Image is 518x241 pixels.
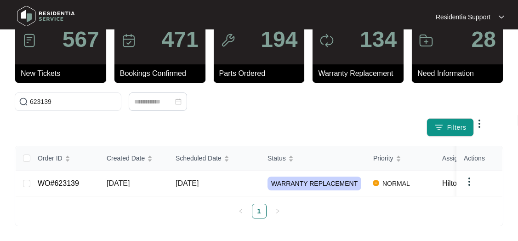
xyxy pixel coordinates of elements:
[22,33,37,48] img: icon
[366,146,435,171] th: Priority
[252,204,266,218] a: 1
[221,33,235,48] img: icon
[419,33,433,48] img: icon
[233,204,248,218] button: left
[120,68,205,79] p: Bookings Confirmed
[162,29,199,51] p: 471
[99,146,168,171] th: Created Date
[427,118,474,137] button: filter iconFilters
[176,179,199,187] span: [DATE]
[373,153,393,163] span: Priority
[499,15,504,19] img: dropdown arrow
[38,179,79,187] a: WO#623139
[319,33,334,48] img: icon
[30,146,99,171] th: Order ID
[107,179,130,187] span: [DATE]
[456,146,502,171] th: Actions
[168,146,260,171] th: Scheduled Date
[474,118,485,129] img: dropdown arrow
[318,68,404,79] p: Warranty Replacement
[260,146,366,171] th: Status
[176,153,222,163] span: Scheduled Date
[436,12,490,22] p: Residentia Support
[447,123,467,132] span: Filters
[252,204,267,218] li: 1
[14,2,78,30] img: residentia service logo
[270,204,285,218] li: Next Page
[268,177,361,190] span: WARRANTY REPLACEMENT
[21,68,106,79] p: New Tickets
[270,204,285,218] button: right
[379,178,414,189] span: NORMAL
[464,176,475,187] img: dropdown arrow
[63,29,99,51] p: 567
[268,153,286,163] span: Status
[233,204,248,218] li: Previous Page
[19,97,28,106] img: search-icon
[107,153,145,163] span: Created Date
[417,68,503,79] p: Need Information
[238,208,244,214] span: left
[472,29,496,51] p: 28
[30,97,117,107] input: Search by Order Id, Assignee Name, Customer Name, Brand and Model
[373,180,379,186] img: Vercel Logo
[275,208,280,214] span: right
[360,29,397,51] p: 134
[442,153,469,163] span: Assignee
[261,29,297,51] p: 194
[121,33,136,48] img: icon
[38,153,63,163] span: Order ID
[219,68,305,79] p: Parts Ordered
[434,123,444,132] img: filter icon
